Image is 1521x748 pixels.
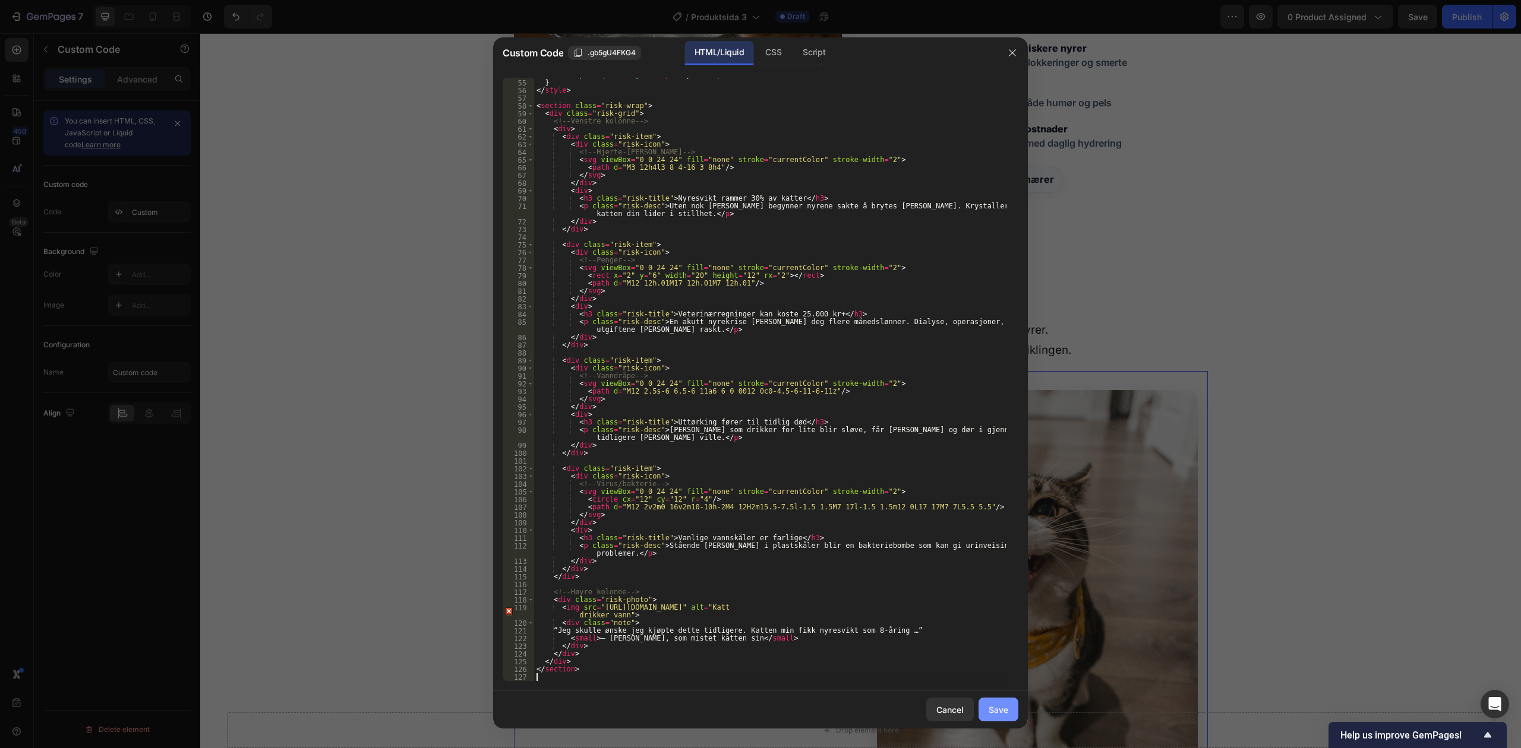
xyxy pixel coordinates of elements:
span: Help us improve GemPages! [1340,730,1481,741]
div: 120 [503,619,534,627]
div: 90 [503,365,534,372]
div: 83 [503,303,534,310]
strong: Hvis Du Venter? [566,254,755,283]
div: 118 [503,596,534,604]
h3: Uttorkning leder till tidig död [367,537,652,554]
div: 82 [503,295,534,303]
div: Bedre væskebalanse merkes i både humør og pels [683,62,911,77]
p: Hver dag uten nok vann øker risikoen for problemer med kattens nyrer. Når symptomene først vises,... [315,287,1006,327]
div: 99 [503,442,534,449]
button: .gb5gU4FKG4 [568,46,641,60]
h3: Njursvikt drabbar 30% av katter [367,368,652,386]
div: 74 [503,233,534,241]
div: 95 [503,403,534,411]
div: Mindre bekymring og lavere kostnader [683,88,922,103]
div: 62 [503,133,534,141]
div: 76 [503,249,534,256]
div: 66 [503,164,534,172]
p: Utan tillräckligt med vatten börjar njurarna sakta förstöras. Kristaller bildas, smärta ökar, och... [367,389,652,419]
div: 64 [503,148,534,156]
div: 114 [503,565,534,573]
div: 107 [503,503,534,511]
div: Cancel [936,703,964,716]
div: 119 [503,604,534,619]
div: 55 [503,79,534,87]
div: 102 [503,465,534,473]
div: 56 [503,87,534,94]
p: Katter som dricker för lite blir slöa, får matt päls och dör i genomsnitt 3–5 år tidigare än de s... [367,558,652,588]
button: Cancel [926,698,974,721]
div: 84 [503,310,534,318]
div: 103 [503,473,534,480]
div: 106 [503,496,534,503]
div: Forebygg dyre veterinærbesøk med daglig hydrering [683,103,922,117]
button: Save [979,698,1018,721]
div: 60 [503,118,534,125]
div: Custom Code [329,321,379,332]
div: 113 [503,557,534,565]
div: 121 [503,627,534,635]
div: Mer energi og blankere pels [683,48,911,62]
div: Reduserer risiko for krystaller, blokkeringer og smerte [683,22,927,36]
div: 115 [503,573,534,581]
div: 87 [503,341,534,349]
div: 104 [503,480,534,488]
div: 123 [503,642,534,650]
div: 71 [503,202,534,218]
div: Rich Text Editor. Editing area: main [314,286,1008,328]
p: ⁠⁠⁠⁠⁠⁠⁠ [315,223,1006,284]
div: 127 [503,673,534,681]
div: 111 [503,534,534,542]
strong: Hva Skjer [604,223,716,252]
div: 57 [503,94,534,102]
div: 116 [503,581,534,588]
div: 96 [503,411,534,419]
div: 77 [503,256,534,264]
div: 79 [503,272,534,280]
div: 75 [503,241,534,249]
div: 109 [503,519,534,527]
div: CSS [756,41,791,65]
div: Save [989,703,1008,716]
div: 108 [503,511,534,519]
div: 88 [503,349,534,357]
div: 63 [503,141,534,148]
div: Færre urinveisproblemer og friskere nyrer [683,8,927,22]
div: 61 [503,125,534,133]
div: 68 [503,179,534,187]
div: 122 [503,635,534,642]
div: Open Intercom Messenger [1481,690,1509,718]
div: 86 [503,334,534,341]
div: 92 [503,380,534,388]
p: En akut njurkris kan kosta dig månader av lön. Dialys, operationer, mediciner, kostnaderna stapla... [367,474,652,503]
div: Drop element here [636,692,699,702]
h3: Vanliga vattenskålar är farliga [367,620,652,638]
h3: Veterinärräkningar kan kosta 25,000 kr+ [367,452,652,470]
div: Script [793,41,835,65]
div: 89 [503,357,534,365]
div: 125 [503,658,534,665]
div: 73 [503,226,534,233]
div: 70 [503,195,534,202]
div: 98 [503,426,534,442]
div: 126 [503,665,534,673]
div: 124 [503,650,534,658]
div: 80 [503,280,534,287]
div: 93 [503,388,534,395]
div: 112 [503,542,534,557]
div: 101 [503,457,534,465]
div: HTML/Liquid [685,41,753,65]
div: 81 [503,287,534,295]
div: 78 [503,264,534,272]
div: 67 [503,172,534,179]
div: 117 [503,588,534,596]
div: 59 [503,110,534,118]
div: 97 [503,419,534,426]
div: 69 [503,187,534,195]
div: 72 [503,218,534,226]
span: .gb5gU4FKG4 [588,47,636,58]
div: 105 [503,488,534,496]
div: 91 [503,372,534,380]
div: Anbefalt av autoriserte veterinærer [663,132,863,160]
div: 85 [503,318,534,334]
